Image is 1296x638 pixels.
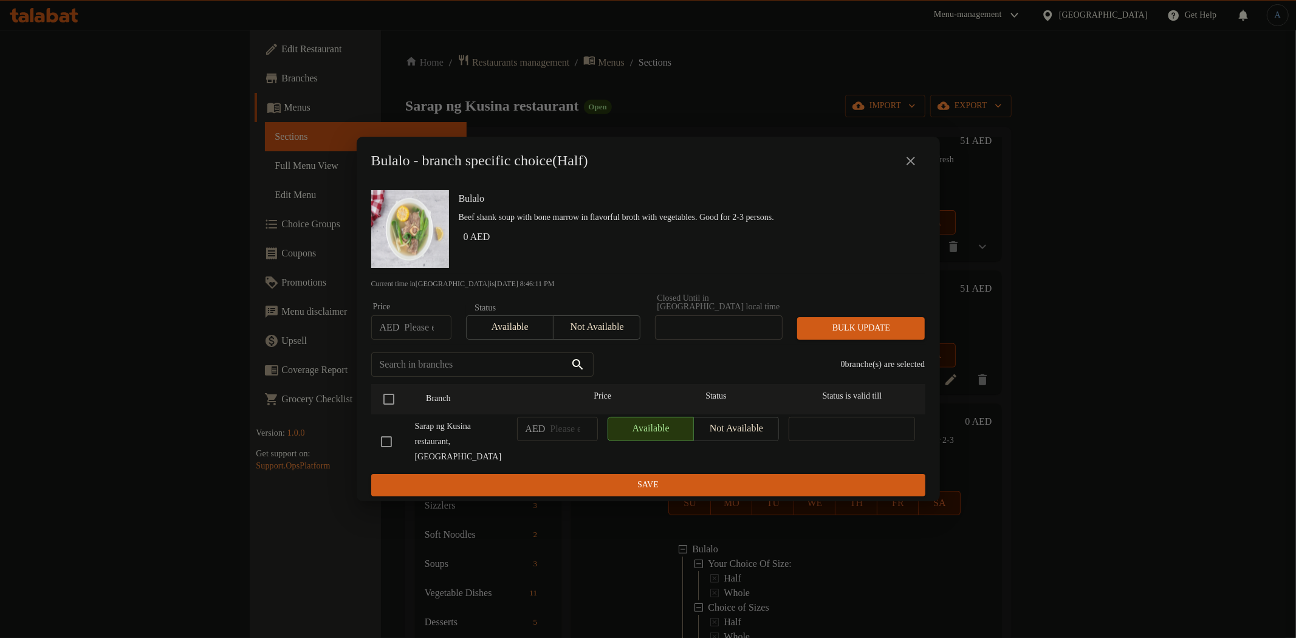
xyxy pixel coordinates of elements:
[371,352,566,377] input: Search in branches
[553,315,640,340] button: Not available
[471,318,549,336] span: Available
[526,422,546,436] p: AED
[797,317,925,340] button: Bulk update
[562,389,643,404] span: Price
[381,478,916,493] span: Save
[789,389,915,404] span: Status is valid till
[841,358,925,371] p: 0 branche(s) are selected
[459,190,916,207] h6: Bulalo
[426,391,552,406] span: Branch
[404,315,451,340] input: Please enter price
[371,151,588,171] h2: Bulalo - branch specific choice(Half)
[459,210,916,225] p: Beef shank soup with bone marrow in flavorful broth with vegetables. Good for 2-3 persons.
[371,474,925,496] button: Save
[466,315,554,340] button: Available
[558,318,636,336] span: Not available
[896,146,925,176] button: close
[653,389,779,404] span: Status
[807,321,915,336] span: Bulk update
[415,419,507,465] span: Sarap ng Kusina restaurant, [GEOGRAPHIC_DATA]
[371,278,925,289] p: Current time in [GEOGRAPHIC_DATA] is [DATE] 8:46:11 PM
[464,228,916,245] h6: 0 AED
[371,190,449,268] img: Bulalo
[380,320,400,335] p: AED
[550,417,597,441] input: Please enter price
